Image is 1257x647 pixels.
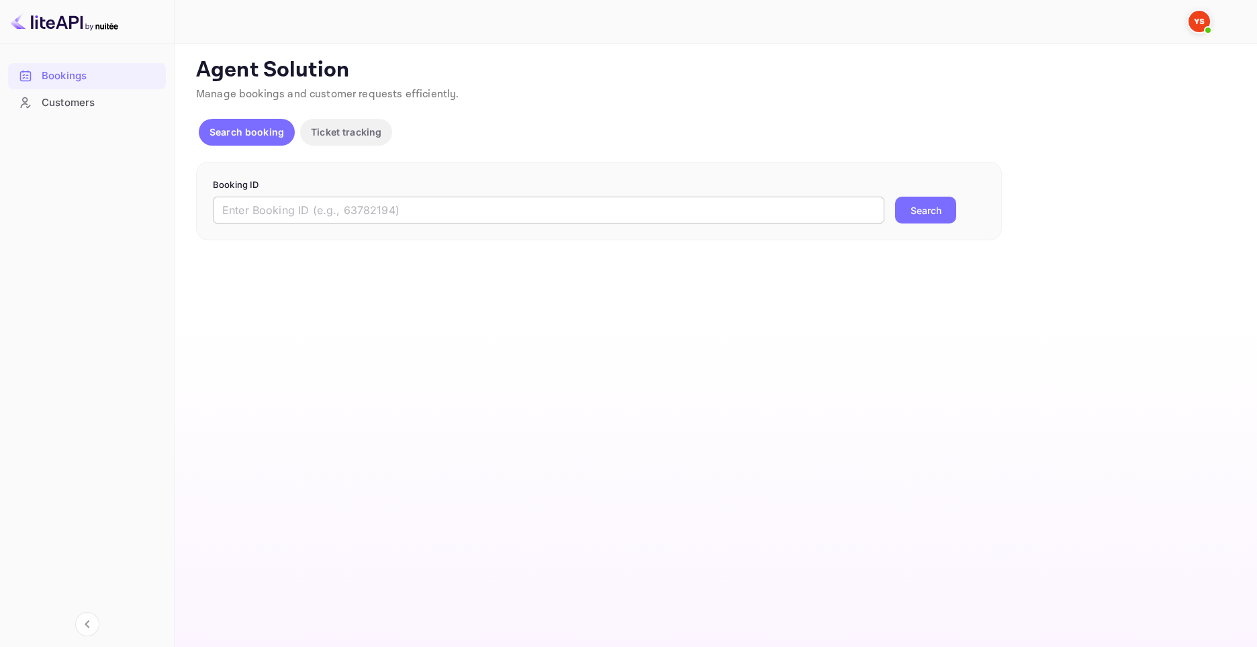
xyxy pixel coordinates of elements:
[42,68,159,84] div: Bookings
[11,11,118,32] img: LiteAPI logo
[213,197,884,223] input: Enter Booking ID (e.g., 63782194)
[42,95,159,111] div: Customers
[196,87,459,101] span: Manage bookings and customer requests efficiently.
[8,63,166,89] div: Bookings
[8,90,166,116] div: Customers
[196,57,1233,84] p: Agent Solution
[8,63,166,88] a: Bookings
[311,125,381,139] p: Ticket tracking
[75,612,99,636] button: Collapse navigation
[895,197,956,223] button: Search
[8,90,166,115] a: Customers
[209,125,284,139] p: Search booking
[213,179,985,192] p: Booking ID
[1189,11,1210,32] img: Yandex Support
